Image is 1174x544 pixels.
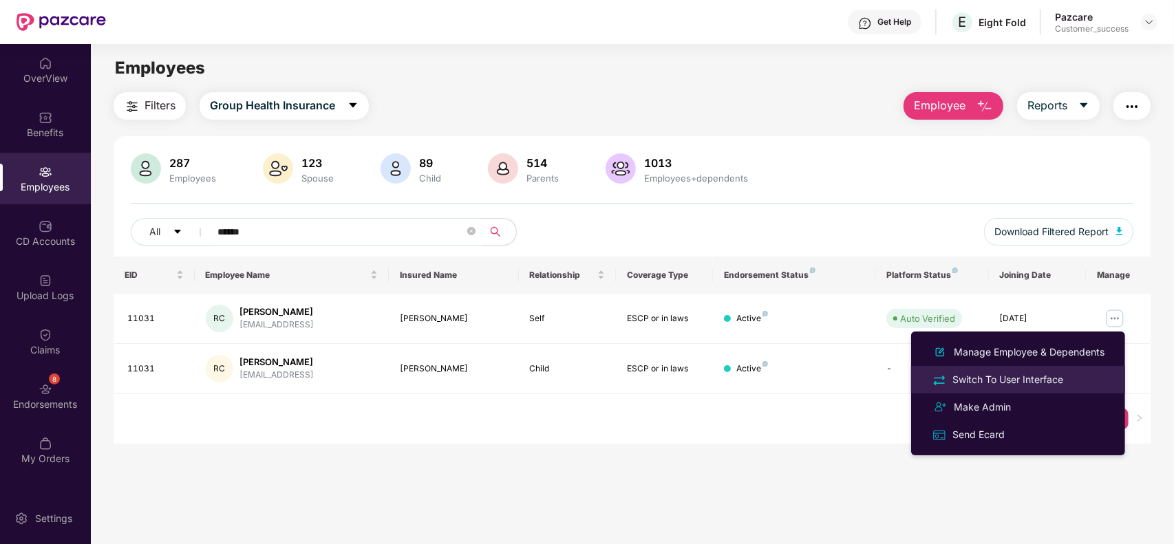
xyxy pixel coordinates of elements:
img: svg+xml;base64,PHN2ZyBpZD0iU2V0dGluZy0yMHgyMCIgeG1sbnM9Imh0dHA6Ly93d3cudzMub3JnLzIwMDAvc3ZnIiB3aW... [14,512,28,525]
button: search [482,218,517,246]
img: svg+xml;base64,PHN2ZyB4bWxucz0iaHR0cDovL3d3dy53My5vcmcvMjAwMC9zdmciIHdpZHRoPSI4IiBoZWlnaHQ9IjgiIH... [810,268,815,273]
img: svg+xml;base64,PHN2ZyB4bWxucz0iaHR0cDovL3d3dy53My5vcmcvMjAwMC9zdmciIHdpZHRoPSI4IiBoZWlnaHQ9IjgiIH... [762,361,768,367]
span: Reports [1027,97,1067,114]
td: - [875,344,989,394]
div: ESCP or in laws [627,362,702,376]
span: Employees [115,58,205,78]
img: svg+xml;base64,PHN2ZyB4bWxucz0iaHR0cDovL3d3dy53My5vcmcvMjAwMC9zdmciIHdpZHRoPSIxNiIgaGVpZ2h0PSIxNi... [932,428,947,443]
img: svg+xml;base64,PHN2ZyB4bWxucz0iaHR0cDovL3d3dy53My5vcmcvMjAwMC9zdmciIHdpZHRoPSI4IiBoZWlnaHQ9IjgiIH... [762,311,768,316]
span: Employee Name [206,270,368,281]
img: New Pazcare Logo [17,13,106,31]
div: Parents [524,173,562,184]
div: Manage Employee & Dependents [951,345,1107,360]
img: svg+xml;base64,PHN2ZyBpZD0iSG9tZSIgeG1sbnM9Imh0dHA6Ly93d3cudzMub3JnLzIwMDAvc3ZnIiB3aWR0aD0iMjAiIG... [39,56,52,70]
span: Relationship [530,270,595,281]
div: Send Ecard [950,427,1007,442]
div: 287 [167,156,219,170]
img: svg+xml;base64,PHN2ZyBpZD0iVXBsb2FkX0xvZ3MiIGRhdGEtbmFtZT0iVXBsb2FkIExvZ3MiIHhtbG5zPSJodHRwOi8vd3... [39,274,52,287]
div: Active [736,362,768,376]
div: [PERSON_NAME] [400,362,507,376]
span: Group Health Insurance [210,97,335,114]
li: Next Page [1129,408,1151,430]
span: Download Filtered Report [995,224,1109,239]
div: 123 [299,156,337,170]
div: RC [206,305,233,332]
div: [DATE] [1000,312,1075,325]
div: Auto Verified [900,312,955,325]
div: Child [416,173,444,184]
img: svg+xml;base64,PHN2ZyBpZD0iQ0RfQWNjb3VudHMiIGRhdGEtbmFtZT0iQ0QgQWNjb3VudHMiIHhtbG5zPSJodHRwOi8vd3... [39,219,52,233]
img: svg+xml;base64,PHN2ZyBpZD0iRW1wbG95ZWVzIiB4bWxucz0iaHR0cDovL3d3dy53My5vcmcvMjAwMC9zdmciIHdpZHRoPS... [39,165,52,179]
span: EID [125,270,173,281]
img: svg+xml;base64,PHN2ZyB4bWxucz0iaHR0cDovL3d3dy53My5vcmcvMjAwMC9zdmciIHdpZHRoPSIyNCIgaGVpZ2h0PSIyNC... [932,373,947,388]
div: ESCP or in laws [627,312,702,325]
div: Eight Fold [979,16,1026,29]
div: Employees [167,173,219,184]
div: Platform Status [886,270,978,281]
div: [PERSON_NAME] [400,312,507,325]
img: svg+xml;base64,PHN2ZyBpZD0iQ2xhaW0iIHhtbG5zPSJodHRwOi8vd3d3LnczLm9yZy8yMDAwL3N2ZyIgd2lkdGg9IjIwIi... [39,328,52,342]
div: 1013 [641,156,751,170]
div: Customer_success [1055,23,1129,34]
span: caret-down [348,100,359,112]
img: svg+xml;base64,PHN2ZyB4bWxucz0iaHR0cDovL3d3dy53My5vcmcvMjAwMC9zdmciIHdpZHRoPSIyNCIgaGVpZ2h0PSIyNC... [1124,98,1140,115]
th: Manage [1086,257,1151,294]
div: Self [530,312,605,325]
img: svg+xml;base64,PHN2ZyBpZD0iRHJvcGRvd24tMzJ4MzIiIHhtbG5zPSJodHRwOi8vd3d3LnczLm9yZy8yMDAwL3N2ZyIgd2... [1144,17,1155,28]
img: svg+xml;base64,PHN2ZyB4bWxucz0iaHR0cDovL3d3dy53My5vcmcvMjAwMC9zdmciIHhtbG5zOnhsaW5rPSJodHRwOi8vd3... [932,344,948,360]
div: Pazcare [1055,10,1129,23]
img: manageButton [1104,307,1126,329]
div: [PERSON_NAME] [240,305,314,318]
img: svg+xml;base64,PHN2ZyB4bWxucz0iaHR0cDovL3d3dy53My5vcmcvMjAwMC9zdmciIHdpZHRoPSIyNCIgaGVpZ2h0PSIyNC... [124,98,140,115]
button: right [1129,408,1151,430]
img: svg+xml;base64,PHN2ZyB4bWxucz0iaHR0cDovL3d3dy53My5vcmcvMjAwMC9zdmciIHhtbG5zOnhsaW5rPSJodHRwOi8vd3... [381,153,411,184]
button: Allcaret-down [131,218,215,246]
span: close-circle [467,227,476,235]
span: right [1135,414,1144,422]
img: svg+xml;base64,PHN2ZyB4bWxucz0iaHR0cDovL3d3dy53My5vcmcvMjAwMC9zdmciIHhtbG5zOnhsaW5rPSJodHRwOi8vd3... [976,98,993,115]
th: Coverage Type [616,257,713,294]
img: svg+xml;base64,PHN2ZyB4bWxucz0iaHR0cDovL3d3dy53My5vcmcvMjAwMC9zdmciIHhtbG5zOnhsaW5rPSJodHRwOi8vd3... [488,153,518,184]
div: Switch To User Interface [950,372,1066,387]
div: RC [206,355,233,382]
th: Insured Name [389,257,518,294]
span: Filters [145,97,175,114]
span: caret-down [1078,100,1089,112]
div: 89 [416,156,444,170]
div: Endorsement Status [724,270,864,281]
img: svg+xml;base64,PHN2ZyBpZD0iQmVuZWZpdHMiIHhtbG5zPSJodHRwOi8vd3d3LnczLm9yZy8yMDAwL3N2ZyIgd2lkdGg9Ij... [39,111,52,124]
span: E [959,14,967,30]
th: Joining Date [989,257,1086,294]
img: svg+xml;base64,PHN2ZyB4bWxucz0iaHR0cDovL3d3dy53My5vcmcvMjAwMC9zdmciIHhtbG5zOnhsaW5rPSJodHRwOi8vd3... [263,153,293,184]
div: 11031 [127,312,184,325]
div: 514 [524,156,562,170]
img: svg+xml;base64,PHN2ZyB4bWxucz0iaHR0cDovL3d3dy53My5vcmcvMjAwMC9zdmciIHhtbG5zOnhsaW5rPSJodHRwOi8vd3... [131,153,161,184]
th: Relationship [519,257,616,294]
button: Filters [114,92,186,120]
img: svg+xml;base64,PHN2ZyB4bWxucz0iaHR0cDovL3d3dy53My5vcmcvMjAwMC9zdmciIHdpZHRoPSIyNCIgaGVpZ2h0PSIyNC... [932,399,948,415]
span: close-circle [467,226,476,239]
button: Group Health Insurancecaret-down [200,92,369,120]
div: Settings [31,512,76,525]
div: [EMAIL_ADDRESS] [240,369,314,382]
span: caret-down [173,227,182,238]
th: EID [114,257,195,294]
div: Make Admin [951,400,1014,415]
img: svg+xml;base64,PHN2ZyB4bWxucz0iaHR0cDovL3d3dy53My5vcmcvMjAwMC9zdmciIHhtbG5zOnhsaW5rPSJodHRwOi8vd3... [606,153,636,184]
div: Get Help [877,17,911,28]
img: svg+xml;base64,PHN2ZyBpZD0iTXlfT3JkZXJzIiBkYXRhLW5hbWU9Ik15IE9yZGVycyIgeG1sbnM9Imh0dHA6Ly93d3cudz... [39,437,52,450]
div: [PERSON_NAME] [240,356,314,369]
div: [EMAIL_ADDRESS] [240,318,314,331]
img: svg+xml;base64,PHN2ZyB4bWxucz0iaHR0cDovL3d3dy53My5vcmcvMjAwMC9zdmciIHhtbG5zOnhsaW5rPSJodHRwOi8vd3... [1116,227,1123,235]
div: 11031 [127,362,184,376]
div: Active [736,312,768,325]
img: svg+xml;base64,PHN2ZyBpZD0iSGVscC0zMngzMiIgeG1sbnM9Imh0dHA6Ly93d3cudzMub3JnLzIwMDAvc3ZnIiB3aWR0aD... [858,17,872,30]
span: search [482,226,509,237]
span: Employee [914,97,965,114]
img: svg+xml;base64,PHN2ZyB4bWxucz0iaHR0cDovL3d3dy53My5vcmcvMjAwMC9zdmciIHdpZHRoPSI4IiBoZWlnaHQ9IjgiIH... [952,268,958,273]
img: svg+xml;base64,PHN2ZyBpZD0iRW5kb3JzZW1lbnRzIiB4bWxucz0iaHR0cDovL3d3dy53My5vcmcvMjAwMC9zdmciIHdpZH... [39,382,52,396]
div: Spouse [299,173,337,184]
button: Employee [904,92,1003,120]
div: Employees+dependents [641,173,751,184]
div: 8 [49,373,60,384]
